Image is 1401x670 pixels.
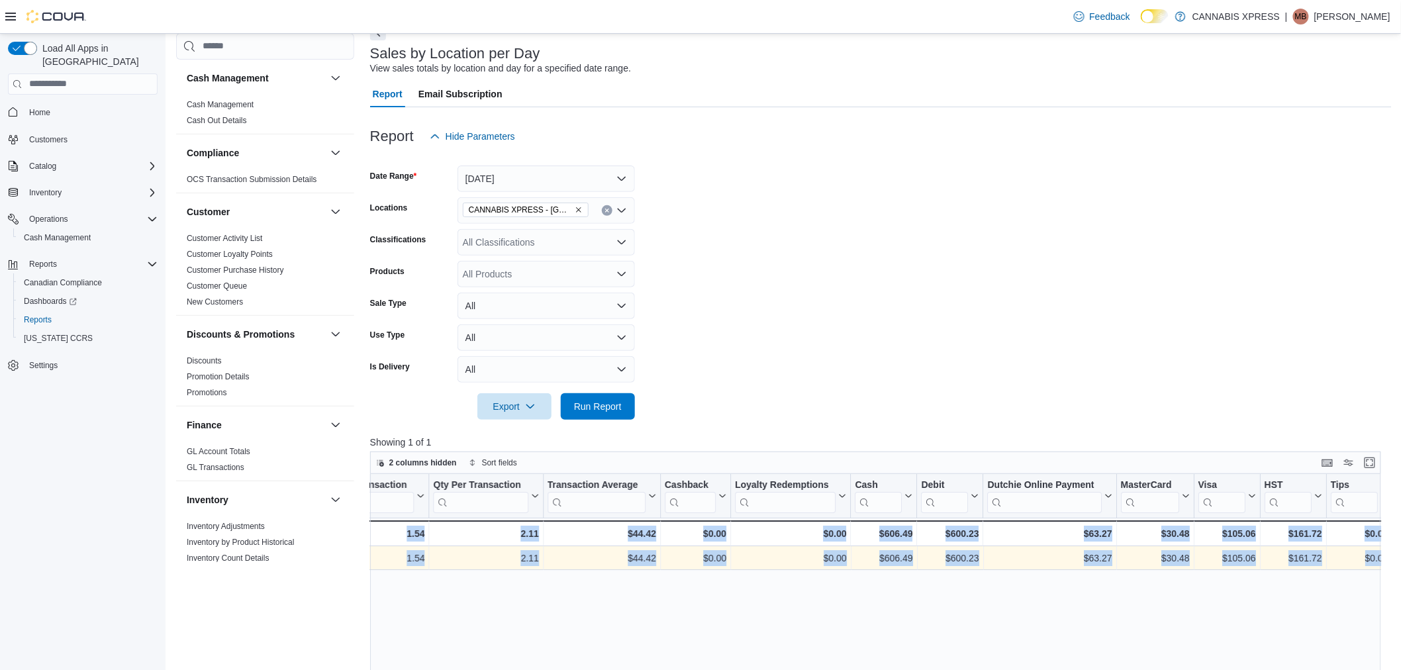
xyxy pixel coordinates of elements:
[3,210,163,228] button: Operations
[187,447,250,456] a: GL Account Totals
[311,479,414,491] div: Items Per Transaction
[1069,3,1135,30] a: Feedback
[547,526,655,542] div: $44.42
[24,277,102,288] span: Canadian Compliance
[176,97,354,134] div: Cash Management
[24,211,158,227] span: Operations
[29,161,56,171] span: Catalog
[370,298,407,309] label: Sale Type
[458,324,635,351] button: All
[458,356,635,383] button: All
[19,330,98,346] a: [US_STATE] CCRS
[1330,550,1388,566] div: $0.00
[1295,9,1307,24] span: MB
[187,537,295,548] span: Inventory by Product Historical
[370,361,410,372] label: Is Delivery
[328,417,344,433] button: Finance
[29,259,57,269] span: Reports
[328,145,344,161] button: Compliance
[187,418,222,432] h3: Finance
[370,436,1392,449] p: Showing 1 of 1
[921,479,968,491] div: Debit
[187,233,263,244] span: Customer Activity List
[187,371,250,382] span: Promotion Details
[19,230,96,246] a: Cash Management
[987,479,1101,512] div: Dutchie Online Payment
[370,171,417,181] label: Date Range
[433,479,528,491] div: Qty Per Transaction
[176,230,354,315] div: Customer
[665,479,716,491] div: Cashback
[665,550,726,566] div: $0.00
[458,293,635,319] button: All
[1120,479,1189,512] button: MasterCard
[370,46,540,62] h3: Sales by Location per Day
[855,479,902,512] div: Cash
[1198,479,1245,512] div: Visa
[187,462,244,473] span: GL Transactions
[575,206,583,214] button: Remove CANNABIS XPRESS - Ridgetown (Main Street) from selection in this group
[24,131,158,148] span: Customers
[187,521,265,532] span: Inventory Adjustments
[1264,479,1322,512] button: HST
[855,479,902,491] div: Cash
[921,479,968,512] div: Debit
[1314,9,1390,24] p: [PERSON_NAME]
[987,479,1101,491] div: Dutchie Online Payment
[187,99,254,110] span: Cash Management
[1141,9,1169,23] input: Dark Mode
[24,211,73,227] button: Operations
[1120,479,1179,512] div: MasterCard
[987,526,1112,542] div: $63.27
[187,234,263,243] a: Customer Activity List
[3,157,163,175] button: Catalog
[311,479,414,512] div: Items Per Transaction
[921,526,979,542] div: $600.23
[328,492,344,508] button: Inventory
[1330,479,1377,512] div: Tips
[547,479,645,491] div: Transaction Average
[24,358,63,373] a: Settings
[187,493,325,506] button: Inventory
[19,230,158,246] span: Cash Management
[19,330,158,346] span: Washington CCRS
[547,479,655,512] button: Transaction Average
[1090,10,1130,23] span: Feedback
[187,174,317,185] span: OCS Transaction Submission Details
[616,269,627,279] button: Open list of options
[1320,455,1335,471] button: Keyboard shortcuts
[176,353,354,406] div: Discounts & Promotions
[187,553,269,563] span: Inventory Count Details
[187,265,284,275] a: Customer Purchase History
[187,372,250,381] a: Promotion Details
[463,455,522,471] button: Sort fields
[3,130,163,149] button: Customers
[1330,479,1388,512] button: Tips
[1264,479,1311,512] div: HST
[187,72,269,85] h3: Cash Management
[19,275,158,291] span: Canadian Compliance
[665,526,726,542] div: $0.00
[187,175,317,184] a: OCS Transaction Submission Details
[3,356,163,375] button: Settings
[547,479,645,512] div: Transaction Average
[187,115,247,126] span: Cash Out Details
[561,393,635,420] button: Run Report
[8,97,158,410] nav: Complex example
[3,255,163,273] button: Reports
[1120,526,1189,542] div: $30.48
[735,479,836,512] div: Loyalty Redemptions
[987,550,1112,566] div: $63.27
[616,237,627,248] button: Open list of options
[735,479,836,491] div: Loyalty Redemptions
[433,479,528,512] div: Qty Per Transaction
[477,393,552,420] button: Export
[855,550,912,566] div: $606.49
[370,330,405,340] label: Use Type
[921,479,979,512] button: Debit
[370,234,426,245] label: Classifications
[24,104,158,120] span: Home
[187,281,247,291] a: Customer Queue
